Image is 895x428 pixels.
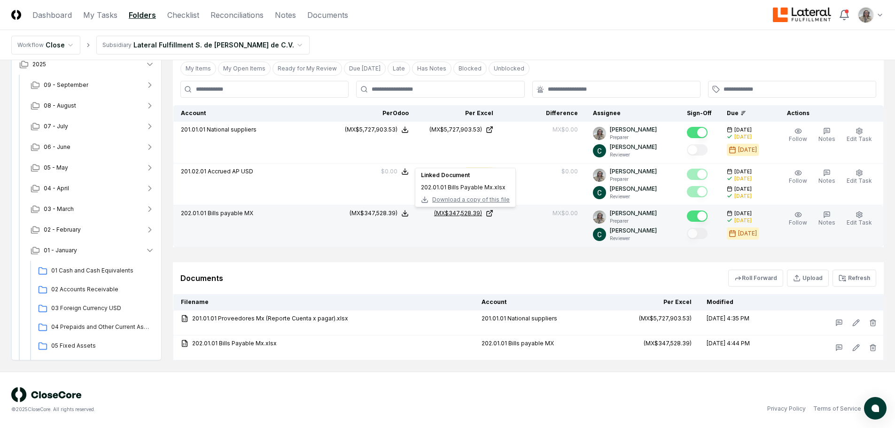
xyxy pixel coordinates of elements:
[501,105,585,122] th: Difference
[173,294,474,311] th: Filename
[833,270,876,287] button: Refresh
[180,62,216,76] button: My Items
[593,144,606,157] img: ACg8ocJIeMTgp-9V6Cj_YcX5thK6je9NgFqAwRG0uQi698Zzq9TtfQ=s96-c
[787,125,809,145] button: Follow
[482,314,607,323] div: 201.01.01 National suppliers
[610,176,657,183] p: Preparer
[699,294,790,311] th: Modified
[789,219,807,226] span: Follow
[181,126,205,133] span: 201.01.01
[12,54,162,75] button: 2025
[610,185,657,193] p: [PERSON_NAME]
[610,134,657,141] p: Preparer
[593,127,606,140] img: ACg8ocK9ailZYhnfy3BcXX2kcAM0qgWAKuBF7oUk-1IFovFXiPwWUg=s96-c
[32,9,72,21] a: Dashboard
[734,133,752,140] div: [DATE]
[727,109,764,117] div: Due
[23,137,162,157] button: 06 - June
[350,209,397,218] div: (MX$347,528.39)
[429,125,482,134] div: (MX$5,727,903.53)
[424,209,493,218] a: (MX$347,528.39)
[207,126,257,133] span: National suppliers
[610,125,657,134] p: [PERSON_NAME]
[208,210,253,217] span: Bills payable MX
[847,177,872,184] span: Edit Task
[847,135,872,142] span: Edit Task
[44,226,81,234] span: 02 - February
[381,167,397,176] div: $0.00
[345,125,409,134] button: (MX$5,727,903.53)
[585,105,679,122] th: Assignee
[789,135,807,142] span: Follow
[218,62,271,76] button: My Open Items
[345,125,397,134] div: (MX$5,727,903.53)
[787,270,829,287] button: Upload
[34,300,155,317] a: 03 Foreign Currency USD
[44,246,77,255] span: 01 - January
[432,195,510,204] span: Download a copy of this file
[34,338,155,355] a: 05 Fixed Assets
[687,127,708,138] button: Mark complete
[687,228,708,239] button: Mark complete
[817,167,837,187] button: Notes
[44,101,76,110] span: 08 - August
[593,210,606,224] img: ACg8ocK9ailZYhnfy3BcXX2kcAM0qgWAKuBF7oUk-1IFovFXiPwWUg=s96-c
[561,167,578,176] div: $0.00
[553,209,578,218] div: MX$0.00
[482,339,607,348] div: 202.01.01 Bills payable MX
[845,167,874,187] button: Edit Task
[610,151,657,158] p: Reviewer
[412,62,451,76] button: Has Notes
[817,209,837,229] button: Notes
[388,62,410,76] button: Late
[679,105,719,122] th: Sign-Off
[474,294,615,311] th: Account
[424,125,493,134] a: (MX$5,727,903.53)
[350,209,409,218] button: (MX$347,528.39)
[610,143,657,151] p: [PERSON_NAME]
[51,266,151,275] span: 01 Cash and Cash Equivalents
[11,10,21,20] img: Logo
[687,210,708,222] button: Mark complete
[181,168,206,175] span: 201.02.01
[818,135,835,142] span: Notes
[610,193,657,200] p: Reviewer
[34,281,155,298] a: 02 Accounts Receivable
[11,406,448,413] div: © 2025 CloseCore. All rights reserved.
[51,342,151,350] span: 05 Fixed Assets
[416,105,501,122] th: Per Excel
[738,146,757,154] div: [DATE]
[32,60,46,69] span: 2025
[593,228,606,241] img: ACg8ocJIeMTgp-9V6Cj_YcX5thK6je9NgFqAwRG0uQi698Zzq9TtfQ=s96-c
[44,122,68,131] span: 07 - July
[489,62,529,76] button: Unblocked
[11,36,310,54] nav: breadcrumb
[610,218,657,225] p: Preparer
[773,8,831,23] img: Lateral Fulfillment logo
[51,304,151,312] span: 03 Foreign Currency USD
[845,209,874,229] button: Edit Task
[728,270,783,287] button: Roll Forward
[864,397,887,420] button: atlas-launcher
[51,285,151,294] span: 02 Accounts Receivable
[593,169,606,182] img: ACg8ocK9ailZYhnfy3BcXX2kcAM0qgWAKuBF7oUk-1IFovFXiPwWUg=s96-c
[102,41,132,49] div: Subsidiary
[272,62,342,76] button: Ready for My Review
[44,163,68,172] span: 05 - May
[845,125,874,145] button: Edit Task
[23,178,162,199] button: 04 - April
[734,168,752,175] span: [DATE]
[734,186,752,193] span: [DATE]
[699,311,790,335] td: [DATE] 4:35 PM
[787,167,809,187] button: Follow
[858,8,873,23] img: ACg8ocK9ailZYhnfy3BcXX2kcAM0qgWAKuBF7oUk-1IFovFXiPwWUg=s96-c
[610,235,657,242] p: Reviewer
[734,175,752,182] div: [DATE]
[734,210,752,217] span: [DATE]
[779,109,876,117] div: Actions
[817,125,837,145] button: Notes
[644,339,692,348] div: (MX$347,528.39)
[44,205,74,213] span: 03 - March
[610,209,657,218] p: [PERSON_NAME]
[593,186,606,199] img: ACg8ocJIeMTgp-9V6Cj_YcX5thK6je9NgFqAwRG0uQi698Zzq9TtfQ=s96-c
